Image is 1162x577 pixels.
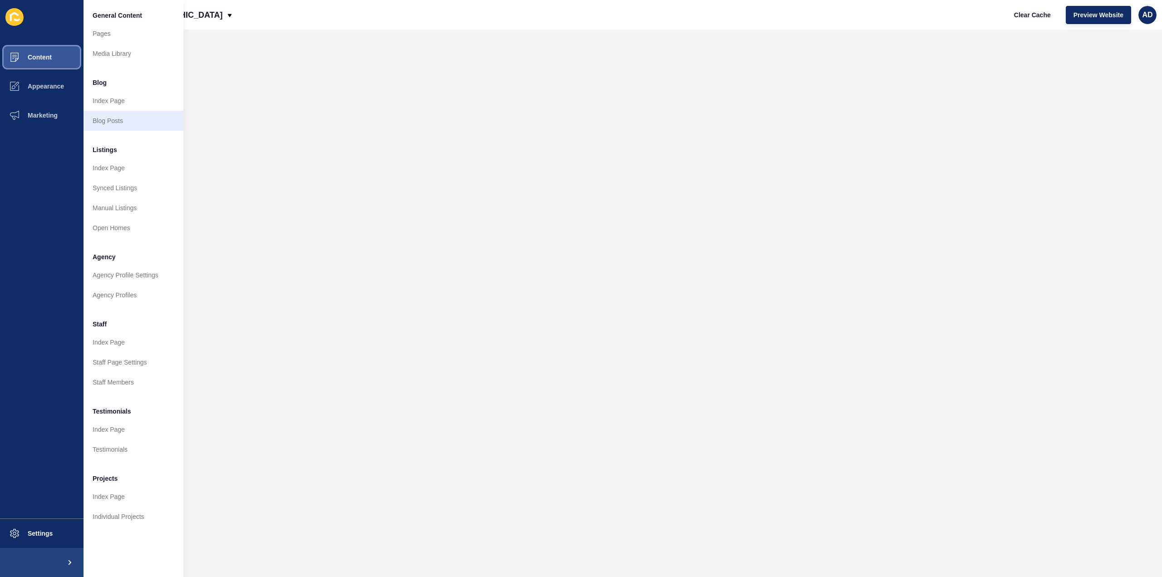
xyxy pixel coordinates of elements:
span: Staff [93,320,107,329]
a: Index Page [84,91,183,111]
span: General Content [93,11,142,20]
a: Synced Listings [84,178,183,198]
span: Preview Website [1073,10,1123,20]
a: Index Page [84,332,183,352]
span: Clear Cache [1014,10,1051,20]
a: Index Page [84,419,183,439]
span: AD [1142,10,1152,20]
a: Agency Profile Settings [84,265,183,285]
a: Index Page [84,487,183,507]
span: Blog [93,78,107,87]
a: Manual Listings [84,198,183,218]
a: Staff Members [84,372,183,392]
a: Media Library [84,44,183,64]
button: Clear Cache [1006,6,1059,24]
a: Blog Posts [84,111,183,131]
span: Agency [93,252,116,261]
span: Testimonials [93,407,131,416]
a: Testimonials [84,439,183,459]
a: Index Page [84,158,183,178]
a: Individual Projects [84,507,183,527]
a: Agency Profiles [84,285,183,305]
a: Pages [84,24,183,44]
a: Staff Page Settings [84,352,183,372]
span: Projects [93,474,118,483]
a: Open Homes [84,218,183,238]
button: Preview Website [1066,6,1131,24]
span: Listings [93,145,117,154]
